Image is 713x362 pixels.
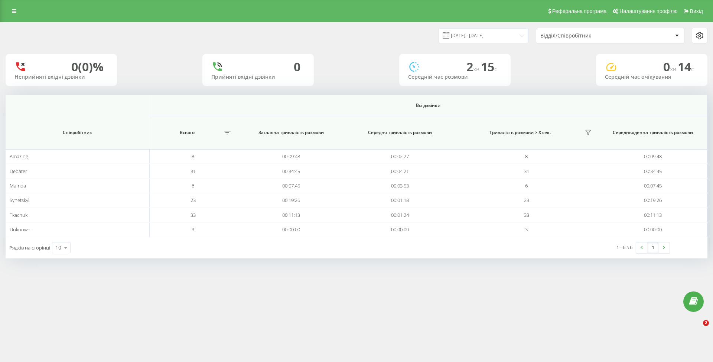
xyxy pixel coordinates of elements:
span: Mamba [10,182,26,189]
td: 00:09:48 [599,149,708,164]
span: 33 [191,212,196,218]
td: 00:11:13 [599,208,708,222]
span: 33 [524,212,529,218]
span: 2 [466,59,481,75]
span: 8 [192,153,194,160]
td: 00:07:45 [237,179,345,193]
span: 6 [525,182,528,189]
div: 10 [55,244,61,251]
span: Співробітник [16,130,139,136]
span: 14 [678,59,694,75]
span: 31 [191,168,196,175]
td: 00:01:18 [346,193,455,208]
div: Неприйняті вхідні дзвінки [14,74,108,80]
span: c [691,65,694,73]
td: 00:02:27 [346,149,455,164]
span: Тривалість розмови > Х сек. [459,130,582,136]
div: 1 - 6 з 6 [616,244,632,251]
div: 0 (0)% [71,60,104,74]
iframe: Intercom live chat [688,320,706,338]
td: 00:07:45 [599,179,708,193]
span: Debater [10,168,27,175]
td: 00:19:26 [599,193,708,208]
span: хв [473,65,481,73]
span: Всього [153,130,221,136]
span: 8 [525,153,528,160]
span: c [494,65,497,73]
span: 23 [524,197,529,203]
span: Рядків на сторінці [9,244,50,251]
td: 00:00:00 [237,222,345,237]
span: Середня тривалість розмови [354,130,446,136]
span: 31 [524,168,529,175]
span: Налаштування профілю [619,8,677,14]
td: 00:19:26 [237,193,345,208]
span: Всі дзвінки [180,102,675,108]
td: 00:34:45 [237,164,345,178]
span: хв [670,65,678,73]
span: 0 [663,59,678,75]
span: Середньоденна тривалість розмови [607,130,698,136]
div: Середній час розмови [408,74,502,80]
span: Вихід [690,8,703,14]
span: Tkachuk [10,212,27,218]
td: 00:04:21 [346,164,455,178]
span: 3 [192,226,194,233]
div: 0 [294,60,300,74]
span: 15 [481,59,497,75]
span: 23 [191,197,196,203]
td: 00:11:13 [237,208,345,222]
td: 00:03:53 [346,179,455,193]
span: 3 [525,226,528,233]
span: Synetskyi [10,197,29,203]
span: Unknown [10,226,30,233]
div: Середній час очікування [605,74,699,80]
div: Прийняті вхідні дзвінки [211,74,305,80]
span: 6 [192,182,194,189]
td: 00:00:00 [599,222,708,237]
td: 00:00:00 [346,222,455,237]
div: Відділ/Співробітник [540,33,629,39]
td: 00:09:48 [237,149,345,164]
td: 00:34:45 [599,164,708,178]
a: 1 [647,242,658,253]
span: 2 [703,320,709,326]
span: Реферальна програма [552,8,607,14]
span: Amazing [10,153,28,160]
td: 00:01:24 [346,208,455,222]
span: Загальна тривалість розмови [245,130,337,136]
